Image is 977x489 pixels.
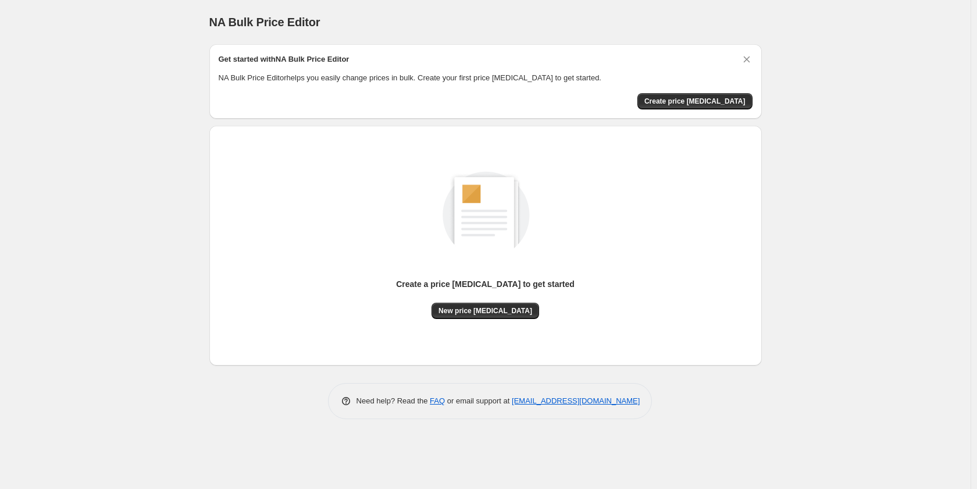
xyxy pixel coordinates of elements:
span: New price [MEDICAL_DATA] [438,306,532,316]
button: Dismiss card [741,54,753,65]
a: FAQ [430,396,445,405]
a: [EMAIL_ADDRESS][DOMAIN_NAME] [512,396,640,405]
span: Create price [MEDICAL_DATA] [644,97,746,106]
p: Create a price [MEDICAL_DATA] to get started [396,278,575,290]
span: or email support at [445,396,512,405]
button: New price [MEDICAL_DATA] [432,303,539,319]
button: Create price change job [637,93,753,109]
span: Need help? Read the [356,396,430,405]
p: NA Bulk Price Editor helps you easily change prices in bulk. Create your first price [MEDICAL_DAT... [219,72,753,84]
h2: Get started with NA Bulk Price Editor [219,54,350,65]
span: NA Bulk Price Editor [209,16,320,29]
